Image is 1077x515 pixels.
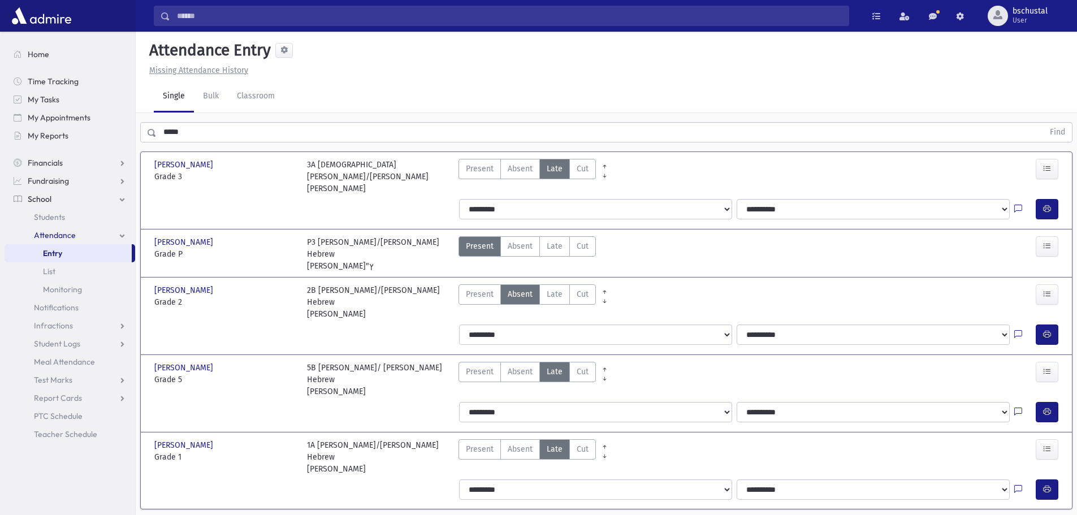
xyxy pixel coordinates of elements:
[577,366,589,378] span: Cut
[145,66,248,75] a: Missing Attendance History
[194,81,228,112] a: Bulk
[154,248,296,260] span: Grade P
[170,6,849,26] input: Search
[5,127,135,145] a: My Reports
[577,163,589,175] span: Cut
[43,284,82,295] span: Monitoring
[34,339,80,349] span: Student Logs
[5,154,135,172] a: Financials
[43,266,55,276] span: List
[34,212,65,222] span: Students
[154,362,215,374] span: [PERSON_NAME]
[9,5,74,27] img: AdmirePro
[5,109,135,127] a: My Appointments
[28,158,63,168] span: Financials
[34,393,82,403] span: Report Cards
[1043,123,1072,142] button: Find
[307,439,448,475] div: 1A [PERSON_NAME]/[PERSON_NAME] Hebrew [PERSON_NAME]
[5,190,135,208] a: School
[5,335,135,353] a: Student Logs
[466,443,494,455] span: Present
[154,439,215,451] span: [PERSON_NAME]
[508,443,533,455] span: Absent
[28,76,79,86] span: Time Tracking
[459,284,596,320] div: AttTypes
[5,280,135,298] a: Monitoring
[466,240,494,252] span: Present
[508,240,533,252] span: Absent
[28,131,68,141] span: My Reports
[34,302,79,313] span: Notifications
[547,366,563,378] span: Late
[5,353,135,371] a: Meal Attendance
[577,288,589,300] span: Cut
[34,429,97,439] span: Teacher Schedule
[466,366,494,378] span: Present
[5,72,135,90] a: Time Tracking
[5,262,135,280] a: List
[43,248,62,258] span: Entry
[34,411,83,421] span: PTC Schedule
[307,236,448,272] div: P3 [PERSON_NAME]/[PERSON_NAME] Hebrew [PERSON_NAME]"ץ
[28,94,59,105] span: My Tasks
[459,159,596,194] div: AttTypes
[5,244,132,262] a: Entry
[1013,16,1048,25] span: User
[228,81,284,112] a: Classroom
[459,362,596,397] div: AttTypes
[28,176,69,186] span: Fundraising
[34,321,73,331] span: Infractions
[577,443,589,455] span: Cut
[5,45,135,63] a: Home
[145,41,271,60] h5: Attendance Entry
[459,439,596,475] div: AttTypes
[34,375,72,385] span: Test Marks
[307,159,448,194] div: 3A [DEMOGRAPHIC_DATA][PERSON_NAME]/[PERSON_NAME] [PERSON_NAME]
[547,288,563,300] span: Late
[154,374,296,386] span: Grade 5
[5,407,135,425] a: PTC Schedule
[508,366,533,378] span: Absent
[5,226,135,244] a: Attendance
[577,240,589,252] span: Cut
[149,66,248,75] u: Missing Attendance History
[5,90,135,109] a: My Tasks
[34,230,76,240] span: Attendance
[28,112,90,123] span: My Appointments
[508,288,533,300] span: Absent
[34,357,95,367] span: Meal Attendance
[547,163,563,175] span: Late
[154,81,194,112] a: Single
[547,240,563,252] span: Late
[5,389,135,407] a: Report Cards
[459,236,596,272] div: AttTypes
[154,284,215,296] span: [PERSON_NAME]
[466,288,494,300] span: Present
[28,194,51,204] span: School
[5,317,135,335] a: Infractions
[154,159,215,171] span: [PERSON_NAME]
[5,208,135,226] a: Students
[154,236,215,248] span: [PERSON_NAME]
[5,172,135,190] a: Fundraising
[154,296,296,308] span: Grade 2
[154,171,296,183] span: Grade 3
[1013,7,1048,16] span: bschustal
[307,284,448,320] div: 2B [PERSON_NAME]/[PERSON_NAME] Hebrew [PERSON_NAME]
[28,49,49,59] span: Home
[466,163,494,175] span: Present
[5,425,135,443] a: Teacher Schedule
[307,362,448,397] div: 5B [PERSON_NAME]/ [PERSON_NAME] Hebrew [PERSON_NAME]
[547,443,563,455] span: Late
[154,451,296,463] span: Grade 1
[508,163,533,175] span: Absent
[5,371,135,389] a: Test Marks
[5,298,135,317] a: Notifications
